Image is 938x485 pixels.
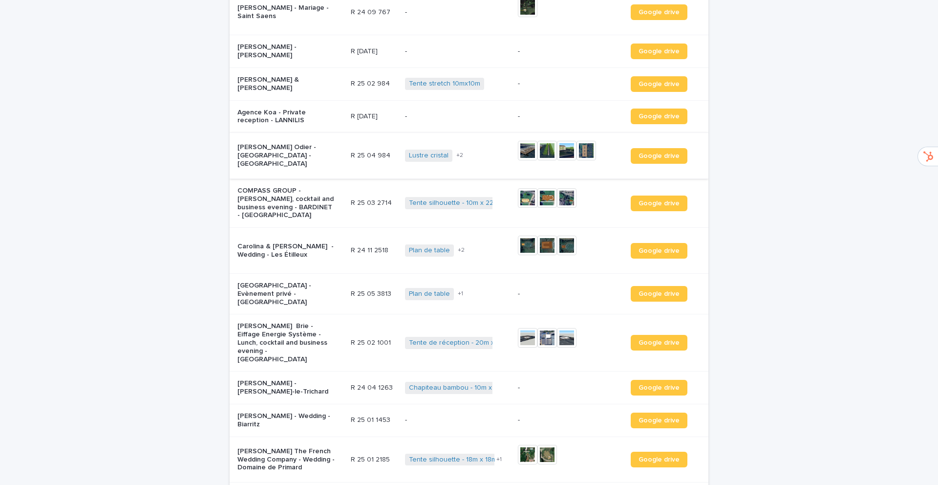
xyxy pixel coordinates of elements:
[237,76,335,92] p: [PERSON_NAME] & [PERSON_NAME]
[351,454,392,464] p: R 25 01 2185
[230,228,708,274] tr: Carolina & [PERSON_NAME] - Wedding - Les ÉtilleuxR 24 11 2518R 24 11 2518 Plan de table +2Google ...
[631,196,687,211] a: Google drive
[351,414,392,424] p: R 25 01 1453
[351,150,392,160] p: R 25 04 984
[237,412,335,429] p: [PERSON_NAME] - Wedding - Biarritz
[405,416,503,424] p: -
[456,153,463,158] span: + 2
[631,4,687,20] a: Google drive
[631,286,687,302] a: Google drive
[230,133,708,179] tr: [PERSON_NAME] Odier - [GEOGRAPHIC_DATA] - [GEOGRAPHIC_DATA]R 25 04 984R 25 04 984 Lustre cristal ...
[409,80,480,88] a: Tente stretch 10mx10m
[230,67,708,100] tr: [PERSON_NAME] & [PERSON_NAME]R 25 02 984R 25 02 984 Tente stretch 10mx10m -Google drive
[639,417,680,424] span: Google drive
[237,322,335,363] p: [PERSON_NAME] Brie - Eiffage Energie Système - Lunch, cocktail and business evening - [GEOGRAPHIC...
[237,4,335,21] p: [PERSON_NAME] - Mariage - Saint Saens
[409,199,499,207] a: Tente silhouette - 10m x 22m
[230,437,708,483] tr: [PERSON_NAME] The French Wedding Company - Wedding - Domaine de PrimardR 25 01 2185R 25 01 2185 T...
[631,109,687,124] a: Google drive
[237,242,335,259] p: Carolina & [PERSON_NAME] - Wedding - Les Étilleux
[639,384,680,391] span: Google drive
[639,48,680,55] span: Google drive
[230,314,708,372] tr: [PERSON_NAME] Brie - Eiffage Energie Système - Lunch, cocktail and business evening - [GEOGRAPHIC...
[631,148,687,164] a: Google drive
[237,447,335,472] p: [PERSON_NAME] The French Wedding Company - Wedding - Domaine de Primard
[237,187,335,220] p: COMPASS GROUP - [PERSON_NAME], cocktail and business evening - BARDINET - [GEOGRAPHIC_DATA]
[518,112,616,121] p: -
[230,35,708,68] tr: [PERSON_NAME] - [PERSON_NAME]R [DATE]R [DATE] --Google drive
[631,452,687,467] a: Google drive
[351,244,390,255] p: R 24 11 2518
[639,339,680,346] span: Google drive
[237,109,335,125] p: Agence Koa - Private reception - LANNILIS
[351,382,395,392] p: R 24 04 1263
[409,290,450,298] a: Plan de table
[631,76,687,92] a: Google drive
[351,288,393,298] p: R 25 05 3813
[518,416,616,424] p: -
[230,100,708,133] tr: Agence Koa - Private reception - LANNILISR [DATE]R [DATE] --Google drive
[351,78,392,88] p: R 25 02 984
[639,9,680,16] span: Google drive
[405,8,503,17] p: -
[409,456,497,464] a: Tente silhouette - 18m x 18m
[458,247,465,253] span: + 2
[351,45,380,56] p: R [DATE]
[496,457,502,463] span: + 1
[639,290,680,297] span: Google drive
[351,337,393,347] p: R 25 02 1001
[631,44,687,59] a: Google drive
[230,178,708,227] tr: COMPASS GROUP - [PERSON_NAME], cocktail and business evening - BARDINET - [GEOGRAPHIC_DATA]R 25 0...
[458,291,463,297] span: + 1
[518,384,616,392] p: -
[409,384,506,392] a: Chapiteau bambou - 10m x 10m
[409,246,450,255] a: Plan de table
[237,282,335,306] p: [GEOGRAPHIC_DATA] - Evènement privé - [GEOGRAPHIC_DATA]
[518,47,616,56] p: -
[631,413,687,428] a: Google drive
[631,243,687,259] a: Google drive
[631,380,687,396] a: Google drive
[405,47,503,56] p: -
[237,143,335,168] p: [PERSON_NAME] Odier - [GEOGRAPHIC_DATA] - [GEOGRAPHIC_DATA]
[230,372,708,404] tr: [PERSON_NAME] - [PERSON_NAME]-le-TrichardR 24 04 1263R 24 04 1263 Chapiteau bambou - 10m x 10m -G...
[409,339,510,347] a: Tente de réception - 20m x 25m
[237,43,335,60] p: [PERSON_NAME] - [PERSON_NAME]
[639,456,680,463] span: Google drive
[631,335,687,351] a: Google drive
[351,6,392,17] p: R 24 09 767
[351,197,394,207] p: R 25 03 2714
[237,379,335,396] p: [PERSON_NAME] - [PERSON_NAME]-le-Trichard
[639,113,680,120] span: Google drive
[405,112,503,121] p: -
[230,273,708,314] tr: [GEOGRAPHIC_DATA] - Evènement privé - [GEOGRAPHIC_DATA]R 25 05 3813R 25 05 3813 Plan de table +1-...
[639,81,680,88] span: Google drive
[518,80,616,88] p: -
[351,110,380,121] p: R [DATE]
[639,247,680,254] span: Google drive
[409,152,448,160] a: Lustre cristal
[639,153,680,159] span: Google drive
[639,200,680,207] span: Google drive
[518,290,616,298] p: -
[230,404,708,437] tr: [PERSON_NAME] - Wedding - BiarritzR 25 01 1453R 25 01 1453 --Google drive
